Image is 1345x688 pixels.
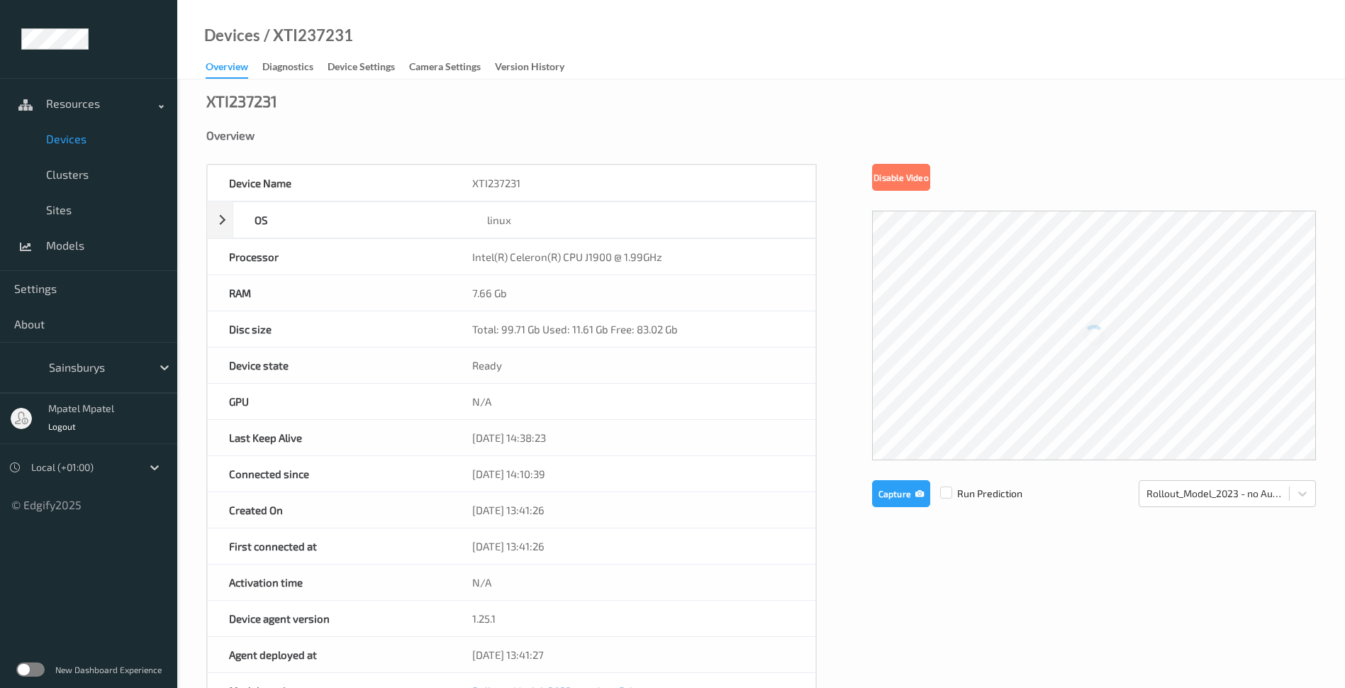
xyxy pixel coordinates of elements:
a: Diagnostics [262,57,328,77]
div: Overview [206,60,248,79]
div: Agent deployed at [208,637,451,672]
div: N/A [451,565,815,600]
div: Overview [206,128,1316,143]
div: OS [233,202,466,238]
div: First connected at [208,528,451,564]
div: XTI237231 [206,94,277,108]
button: Capture [872,480,930,507]
div: 7.66 Gb [451,275,815,311]
a: Devices [204,28,260,43]
div: [DATE] 13:41:26 [451,492,815,528]
div: Camera Settings [409,60,481,77]
div: Device state [208,348,451,383]
div: / XTI237231 [260,28,353,43]
a: Version History [495,57,579,77]
div: OSlinux [207,201,816,238]
span: Run Prediction [930,487,1022,501]
div: XTI237231 [451,165,815,201]
div: Device Settings [328,60,395,77]
a: Camera Settings [409,57,495,77]
div: [DATE] 13:41:27 [451,637,815,672]
div: linux [466,202,815,238]
div: [DATE] 13:41:26 [451,528,815,564]
button: Disable Video [872,164,930,191]
div: Connected since [208,456,451,492]
div: Last Keep Alive [208,420,451,455]
a: Device Settings [328,57,409,77]
div: Activation time [208,565,451,600]
div: Device Name [208,165,451,201]
div: Disc size [208,311,451,347]
div: Version History [495,60,564,77]
div: [DATE] 14:10:39 [451,456,815,492]
div: Processor [208,239,451,274]
div: N/A [451,384,815,419]
div: [DATE] 14:38:23 [451,420,815,455]
div: Created On [208,492,451,528]
div: RAM [208,275,451,311]
div: Intel(R) Celeron(R) CPU J1900 @ 1.99GHz [451,239,815,274]
div: Diagnostics [262,60,313,77]
a: Overview [206,57,262,79]
div: 1.25.1 [451,601,815,636]
div: GPU [208,384,451,419]
div: Device agent version [208,601,451,636]
div: Total: 99.71 Gb Used: 11.61 Gb Free: 83.02 Gb [451,311,815,347]
div: Ready [451,348,815,383]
